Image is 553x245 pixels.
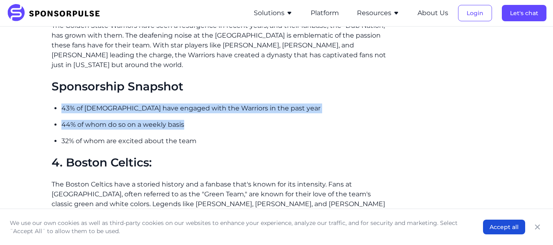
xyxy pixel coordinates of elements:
[52,156,387,170] h2: 4. Boston Celtics:
[52,21,387,70] p: The Golden State Warriors have seen a resurgence in recent years, and their fanbase, the "Dub Nat...
[61,103,387,113] p: 43% of [DEMOGRAPHIC_DATA] have engaged with the Warriors in the past year
[512,206,553,245] iframe: Chat Widget
[52,180,387,229] p: The Boston Celtics have a storied history and a fanbase that's known for its intensity. Fans at [...
[502,5,546,21] button: Let's chat
[10,219,467,235] p: We use our own cookies as well as third-party cookies on our websites to enhance your experience,...
[311,8,339,18] button: Platform
[418,8,448,18] button: About Us
[357,8,400,18] button: Resources
[418,9,448,17] a: About Us
[61,120,387,130] p: 44% of whom do so on a weekly basis
[52,80,387,94] h2: Sponsorship Snapshot
[458,9,492,17] a: Login
[7,4,106,22] img: SponsorPulse
[254,8,293,18] button: Solutions
[483,220,525,234] button: Accept all
[458,5,492,21] button: Login
[61,136,387,146] p: 32% of whom are excited about the team
[311,9,339,17] a: Platform
[502,9,546,17] a: Let's chat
